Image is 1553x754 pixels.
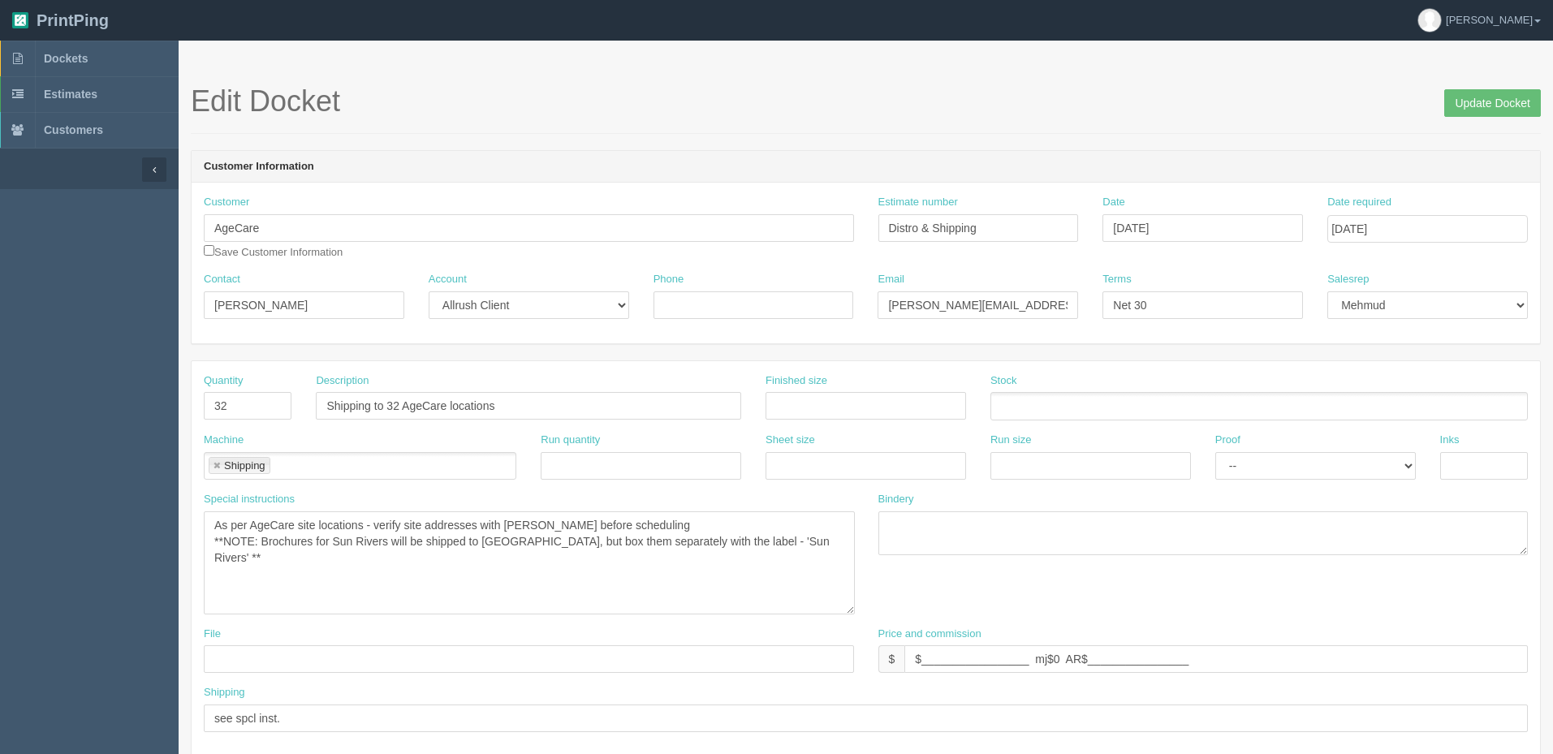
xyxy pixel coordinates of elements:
[1102,195,1124,210] label: Date
[204,685,245,700] label: Shipping
[878,272,904,287] label: Email
[191,85,1541,118] h1: Edit Docket
[44,52,88,65] span: Dockets
[204,433,244,448] label: Machine
[1215,433,1240,448] label: Proof
[766,373,827,389] label: Finished size
[990,433,1032,448] label: Run size
[224,460,265,471] div: Shipping
[204,195,249,210] label: Customer
[878,195,958,210] label: Estimate number
[44,123,103,136] span: Customers
[878,492,914,507] label: Bindery
[878,645,905,673] div: $
[204,214,854,242] input: Enter customer name
[12,12,28,28] img: logo-3e63b451c926e2ac314895c53de4908e5d424f24456219fb08d385ab2e579770.png
[204,195,854,260] div: Save Customer Information
[44,88,97,101] span: Estimates
[541,433,600,448] label: Run quantity
[1102,272,1131,287] label: Terms
[1327,195,1391,210] label: Date required
[878,627,981,642] label: Price and commission
[990,373,1017,389] label: Stock
[204,511,855,614] textarea: As per AgeCare site locations - verify site addresses with [PERSON_NAME] before scheduling **NOTE...
[654,272,684,287] label: Phone
[1444,89,1541,117] input: Update Docket
[204,272,240,287] label: Contact
[204,373,243,389] label: Quantity
[1440,433,1460,448] label: Inks
[192,151,1540,183] header: Customer Information
[204,492,295,507] label: Special instructions
[204,627,221,642] label: File
[1418,9,1441,32] img: avatar_default-7531ab5dedf162e01f1e0bb0964e6a185e93c5c22dfe317fb01d7f8cd2b1632c.jpg
[766,433,815,448] label: Sheet size
[1327,272,1369,287] label: Salesrep
[429,272,467,287] label: Account
[316,373,369,389] label: Description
